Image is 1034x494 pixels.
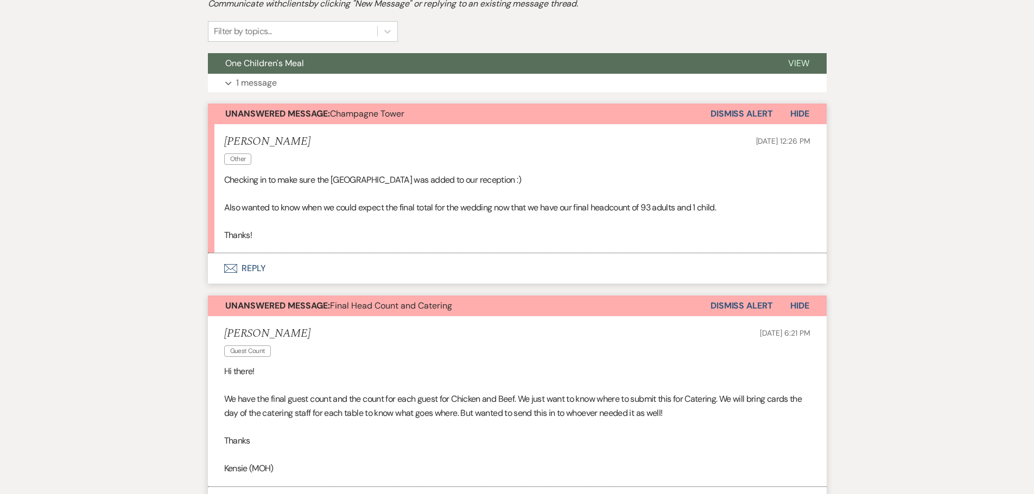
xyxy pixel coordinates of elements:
[208,296,711,316] button: Unanswered Message:Final Head Count and Catering
[224,228,810,242] p: Thanks!
[225,108,330,119] strong: Unanswered Message:
[756,136,810,146] span: [DATE] 12:26 PM
[224,327,310,341] h5: [PERSON_NAME]
[224,135,310,149] h5: [PERSON_NAME]
[225,300,330,311] strong: Unanswered Message:
[236,76,277,90] p: 1 message
[224,392,810,420] p: We have the final guest count and the count for each guest for Chicken and Beef. We just want to ...
[788,57,809,69] span: View
[214,25,272,38] div: Filter by topics...
[224,201,810,215] p: Also wanted to know when we could expect the final total for the wedding now that we have our fin...
[224,364,810,378] p: Hi there!
[208,53,771,74] button: One Children's Meal
[773,296,827,316] button: Hide
[208,104,711,124] button: Unanswered Message:Champagne Tower
[760,328,810,338] span: [DATE] 6:21 PM
[711,104,773,124] button: Dismiss Alert
[771,53,827,74] button: View
[225,108,404,119] span: Champagne Tower
[208,74,827,92] button: 1 message
[224,153,252,165] span: Other
[225,300,452,311] span: Final Head Count and Catering
[790,300,809,311] span: Hide
[224,434,810,448] p: Thanks
[224,345,271,357] span: Guest Count
[773,104,827,124] button: Hide
[711,296,773,316] button: Dismiss Alert
[224,173,810,187] p: Checking in to make sure the [GEOGRAPHIC_DATA] was added to our reception :)
[208,253,827,284] button: Reply
[225,57,304,69] span: One Children's Meal
[790,108,809,119] span: Hide
[224,461,810,476] p: Kensie (MOH)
